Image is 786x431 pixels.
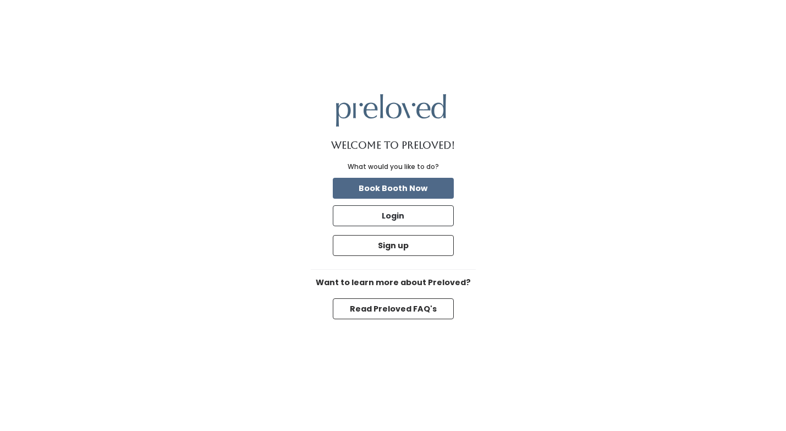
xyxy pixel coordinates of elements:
a: Sign up [331,233,456,258]
button: Login [333,205,454,226]
h6: Want to learn more about Preloved? [311,279,476,287]
button: Read Preloved FAQ's [333,298,454,319]
a: Login [331,203,456,228]
button: Book Booth Now [333,178,454,199]
button: Sign up [333,235,454,256]
div: What would you like to do? [348,162,439,172]
img: preloved logo [336,94,446,127]
h1: Welcome to Preloved! [331,140,455,151]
